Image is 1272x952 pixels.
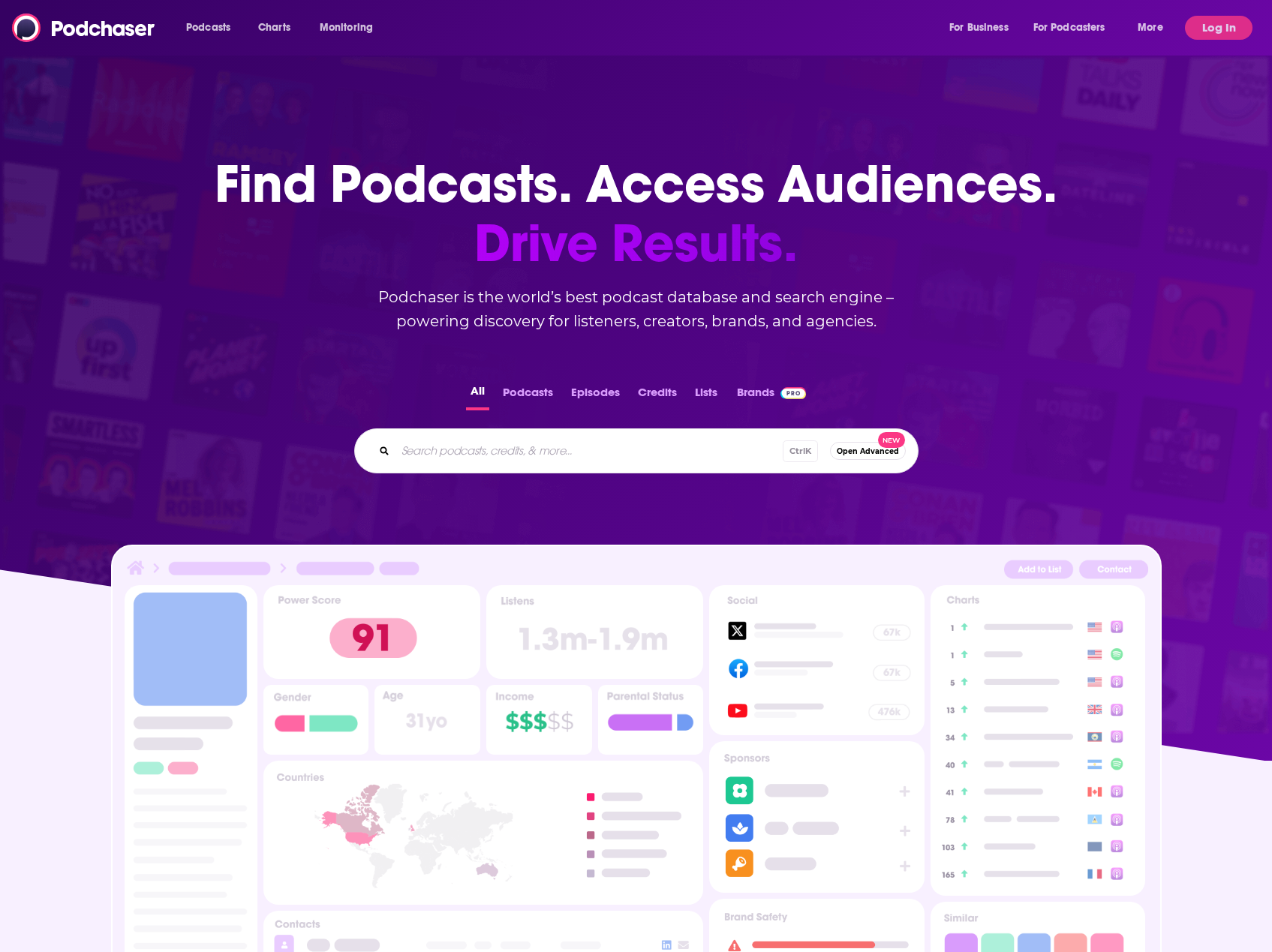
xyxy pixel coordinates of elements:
[1127,16,1182,40] button: open menu
[374,685,480,755] img: Podcast Insights Age
[737,381,807,410] a: BrandsPodchaser Pro
[263,761,704,904] img: Podcast Insights Countries
[878,432,905,448] span: New
[780,387,807,399] img: Podchaser Pro
[1138,17,1163,38] span: More
[598,685,704,755] img: Podcast Insights Parental Status
[709,585,924,735] img: Podcast Socials
[336,285,937,333] h2: Podchaser is the world’s best podcast database and search engine – powering discovery for listene...
[320,17,373,38] span: Monitoring
[186,17,230,38] span: Podcasts
[498,381,558,410] button: Podcasts
[215,214,1057,273] span: Drive Results.
[263,585,480,679] img: Podcast Insights Power score
[215,155,1057,273] h1: Find Podcasts. Access Audiences.
[633,381,681,410] button: Credits
[12,14,156,42] img: Podchaser - Follow, Share and Rate Podcasts
[567,381,624,410] button: Episodes
[125,558,1148,584] img: Podcast Insights Header
[309,16,392,40] button: open menu
[783,440,818,462] span: Ctrl K
[1033,17,1105,38] span: For Podcasters
[837,447,899,455] span: Open Advanced
[486,685,592,755] img: Podcast Insights Income
[949,17,1009,38] span: For Business
[939,16,1027,40] button: open menu
[466,381,489,410] button: All
[395,439,783,463] input: Search podcasts, credits, & more...
[354,428,919,473] div: Search podcasts, credits, & more...
[1024,16,1127,40] button: open menu
[830,442,906,460] button: Open AdvancedNew
[486,585,703,679] img: Podcast Insights Listens
[690,381,722,410] button: Lists
[1185,16,1252,40] button: Log In
[931,585,1145,896] img: Podcast Insights Charts
[248,16,299,40] a: Charts
[709,741,924,893] img: Podcast Sponsors
[258,17,290,38] span: Charts
[263,685,369,755] img: Podcast Insights Gender
[176,16,250,40] button: open menu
